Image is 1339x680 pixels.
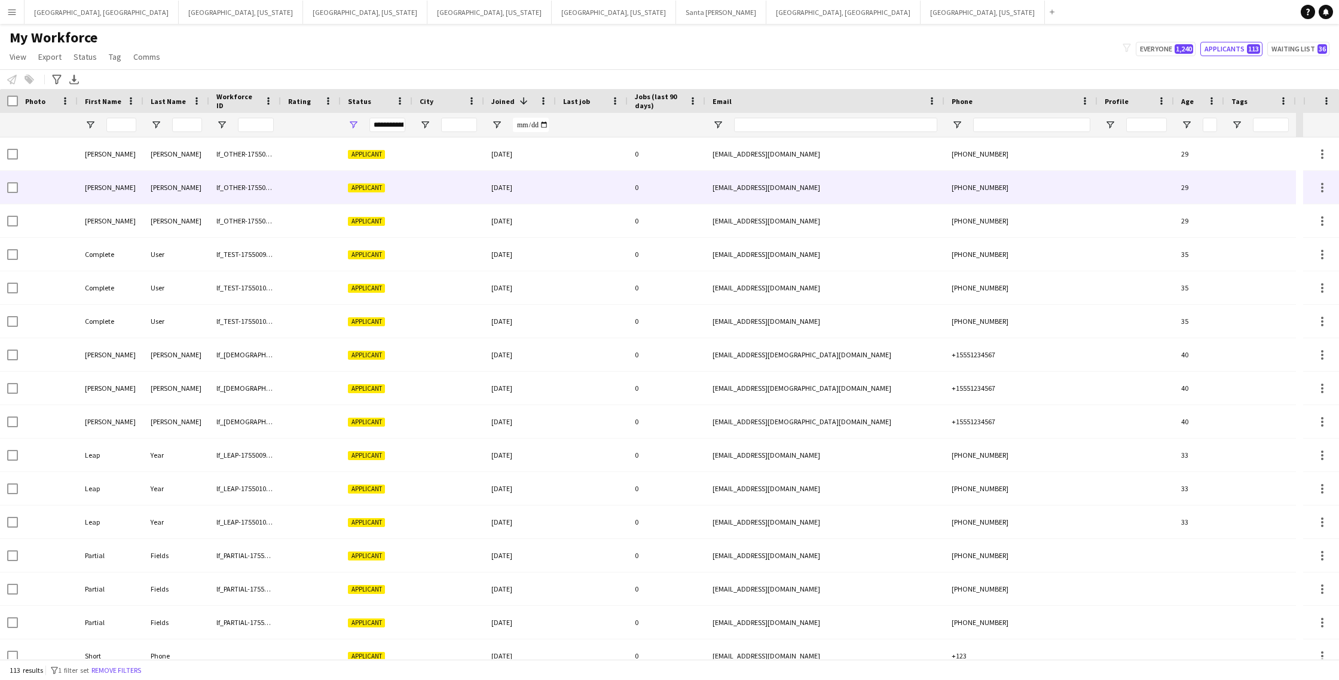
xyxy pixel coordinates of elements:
[143,405,209,438] div: [PERSON_NAME]
[628,338,705,371] div: 0
[1174,171,1224,204] div: 29
[705,238,944,271] div: [EMAIL_ADDRESS][DOMAIN_NAME]
[348,317,385,326] span: Applicant
[921,1,1045,24] button: [GEOGRAPHIC_DATA], [US_STATE]
[78,137,143,170] div: [PERSON_NAME]
[484,405,556,438] div: [DATE]
[78,572,143,605] div: Partial
[952,120,962,130] button: Open Filter Menu
[484,439,556,471] div: [DATE]
[944,372,1098,405] div: +15551234567
[1317,44,1327,54] span: 36
[484,171,556,204] div: [DATE]
[713,97,732,106] span: Email
[209,405,281,438] div: lf_[DEMOGRAPHIC_DATA]-1755010591
[78,639,143,672] div: Short
[348,451,385,460] span: Applicant
[348,652,385,661] span: Applicant
[78,204,143,237] div: [PERSON_NAME]
[441,118,477,132] input: City Filter Input
[38,51,62,62] span: Export
[1231,120,1242,130] button: Open Filter Menu
[1181,97,1194,106] span: Age
[216,120,227,130] button: Open Filter Menu
[420,97,433,106] span: City
[944,606,1098,639] div: [PHONE_NUMBER]
[209,305,281,338] div: lf_TEST-1755010591
[1105,120,1115,130] button: Open Filter Menu
[133,51,160,62] span: Comms
[705,171,944,204] div: [EMAIL_ADDRESS][DOMAIN_NAME]
[78,506,143,538] div: Leap
[705,204,944,237] div: [EMAIL_ADDRESS][DOMAIN_NAME]
[705,439,944,471] div: [EMAIL_ADDRESS][DOMAIN_NAME]
[484,472,556,505] div: [DATE]
[628,405,705,438] div: 0
[209,372,281,405] div: lf_[DEMOGRAPHIC_DATA]-1755010267
[209,572,281,605] div: lf_PARTIAL-1755010267
[143,171,209,204] div: [PERSON_NAME]
[944,539,1098,572] div: [PHONE_NUMBER]
[209,137,281,170] div: lf_OTHER-1755009114
[734,118,937,132] input: Email Filter Input
[25,97,45,106] span: Photo
[628,372,705,405] div: 0
[1231,97,1248,106] span: Tags
[484,137,556,170] div: [DATE]
[1181,120,1192,130] button: Open Filter Menu
[484,639,556,672] div: [DATE]
[5,49,31,65] a: View
[348,418,385,427] span: Applicant
[635,92,684,110] span: Jobs (last 90 days)
[58,666,89,675] span: 1 filter set
[78,372,143,405] div: [PERSON_NAME]
[348,351,385,360] span: Applicant
[705,572,944,605] div: [EMAIL_ADDRESS][DOMAIN_NAME]
[143,539,209,572] div: Fields
[143,639,209,672] div: Phone
[288,97,311,106] span: Rating
[85,120,96,130] button: Open Filter Menu
[705,539,944,572] div: [EMAIL_ADDRESS][DOMAIN_NAME]
[348,518,385,527] span: Applicant
[209,606,281,639] div: lf_PARTIAL-1755010591
[143,238,209,271] div: User
[628,506,705,538] div: 0
[1174,472,1224,505] div: 33
[944,271,1098,304] div: [PHONE_NUMBER]
[628,171,705,204] div: 0
[1174,506,1224,538] div: 33
[143,506,209,538] div: Year
[705,372,944,405] div: [EMAIL_ADDRESS][DEMOGRAPHIC_DATA][DOMAIN_NAME]
[484,539,556,572] div: [DATE]
[484,338,556,371] div: [DATE]
[348,485,385,494] span: Applicant
[209,338,281,371] div: lf_[DEMOGRAPHIC_DATA]-1755009114
[78,238,143,271] div: Complete
[78,338,143,371] div: [PERSON_NAME]
[129,49,165,65] a: Comms
[209,238,281,271] div: lf_TEST-1755009114
[973,118,1090,132] input: Phone Filter Input
[766,1,921,24] button: [GEOGRAPHIC_DATA], [GEOGRAPHIC_DATA]
[944,137,1098,170] div: [PHONE_NUMBER]
[944,472,1098,505] div: [PHONE_NUMBER]
[209,439,281,471] div: lf_LEAP-1755009114
[143,472,209,505] div: Year
[1253,118,1289,132] input: Tags Filter Input
[484,271,556,304] div: [DATE]
[1267,42,1329,56] button: Waiting list36
[484,506,556,538] div: [DATE]
[1247,44,1260,54] span: 113
[50,72,64,87] app-action-btn: Advanced filters
[78,405,143,438] div: [PERSON_NAME]
[705,271,944,304] div: [EMAIL_ADDRESS][DOMAIN_NAME]
[713,120,723,130] button: Open Filter Menu
[1174,204,1224,237] div: 29
[69,49,102,65] a: Status
[348,384,385,393] span: Applicant
[104,49,126,65] a: Tag
[1126,118,1167,132] input: Profile Filter Input
[25,1,179,24] button: [GEOGRAPHIC_DATA], [GEOGRAPHIC_DATA]
[33,49,66,65] a: Export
